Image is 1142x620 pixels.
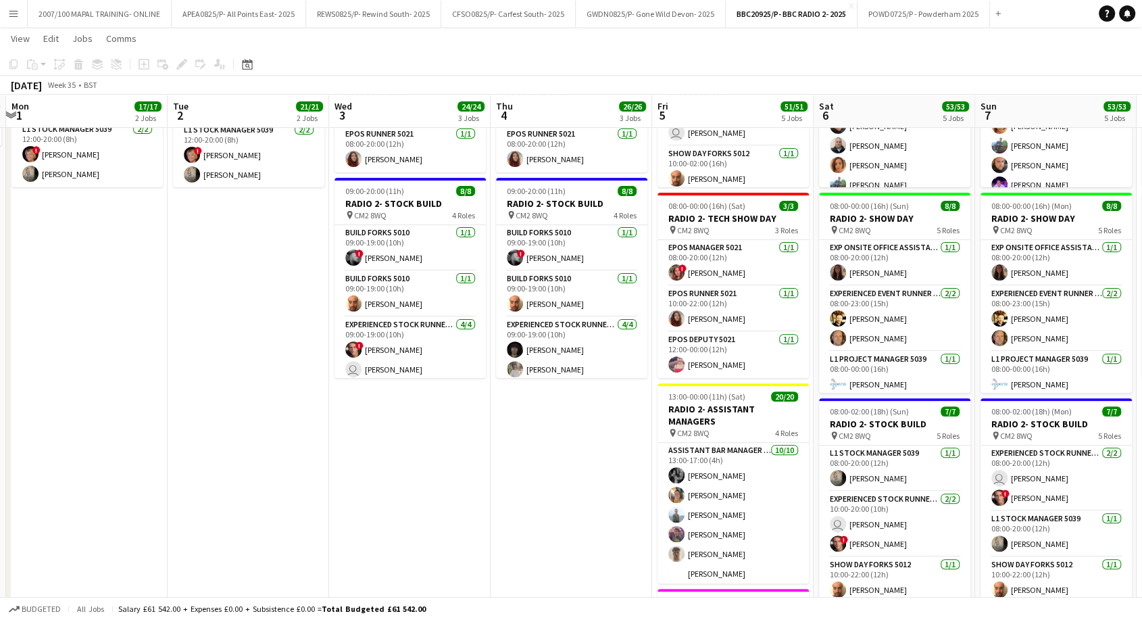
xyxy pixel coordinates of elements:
a: Jobs [67,30,98,47]
h3: RADIO 2- ASSISTANT MANAGERS [657,403,809,427]
app-card-role: EPOS Runner 50211/108:00-20:00 (12h)[PERSON_NAME] [496,126,647,172]
app-card-role: Experienced Event Runner 50122/208:00-23:00 (15h)[PERSON_NAME][PERSON_NAME] [819,286,970,352]
app-job-card: 09:00-20:00 (11h)8/8RADIO 2- STOCK BUILD CM2 8WQ4 RolesBuild Forks 50101/109:00-19:00 (10h)![PERS... [496,178,647,378]
span: 5 [655,108,668,123]
span: 17/17 [134,101,162,112]
span: CM2 8WQ [677,225,710,235]
span: Week 35 [45,80,78,90]
span: 8/8 [941,201,960,211]
a: Edit [38,30,64,47]
span: 5 Roles [1098,225,1121,235]
div: 08:00-02:00 (18h) (Sun)7/7RADIO 2- STOCK BUILD CM2 8WQ5 RolesL1 Stock Manager 50391/108:00-20:00 ... [819,398,970,598]
h3: RADIO 2- SHOW DAY [819,212,970,224]
span: 53/53 [942,101,969,112]
span: 08:00-00:00 (16h) (Sun) [830,201,909,211]
span: 09:00-20:00 (11h) [345,186,404,196]
span: 08:00-00:00 (16h) (Sat) [668,201,745,211]
span: CM2 8WQ [516,210,548,220]
span: 51/51 [780,101,808,112]
h3: RADIO 2- SHOW DAY [980,212,1132,224]
app-card-role: Experienced Stock Runner 50124/409:00-19:00 (10h)[PERSON_NAME][PERSON_NAME] [496,317,647,422]
span: View [11,32,30,45]
div: 3 Jobs [620,113,645,123]
span: CM2 8WQ [1000,225,1033,235]
app-card-role: Build Forks 50101/109:00-19:00 (10h)[PERSON_NAME] [334,271,486,317]
span: 4 Roles [775,428,798,438]
span: 53/53 [1103,101,1131,112]
app-card-role: EPOS Runner 50211/108:00-20:00 (12h)[PERSON_NAME] [334,126,486,172]
app-card-role: Experienced Event Runner 50122/208:00-23:00 (15h)[PERSON_NAME][PERSON_NAME] [980,286,1132,352]
div: [DATE] [11,78,42,92]
span: Mon [11,100,29,112]
button: REWS0825/P- Rewind South- 2025 [306,1,441,27]
span: 3 Roles [775,225,798,235]
h3: RADIO 2- STOCK BUILD [334,197,486,210]
span: CM2 8WQ [354,210,387,220]
span: ! [517,249,525,258]
span: 6 [817,108,834,123]
span: ! [840,535,848,544]
span: 3 [332,108,352,123]
app-card-role: EPOS Manager 50211/108:00-20:00 (12h)![PERSON_NAME] [657,240,809,286]
app-card-role: Build Forks 50101/109:00-19:00 (10h)![PERSON_NAME] [334,225,486,271]
span: 21/21 [296,101,323,112]
app-job-card: 08:00-00:00 (16h) (Sun)8/8RADIO 2- SHOW DAY CM2 8WQ5 RolesExp Onsite Office Assistant 50121/108:0... [819,193,970,393]
app-card-role: Exp Onsite Office Assistant 50121/108:00-20:00 (12h)[PERSON_NAME] [980,240,1132,286]
span: 2 [171,108,189,123]
app-card-role: Experienced Stock Runner 50124/409:00-19:00 (10h)![PERSON_NAME] [PERSON_NAME] [334,317,486,422]
div: Salary £61 542.00 + Expenses £0.00 + Subsistence £0.00 = [118,604,426,614]
div: 2 Jobs [297,113,322,123]
span: 20/20 [771,391,798,402]
app-card-role: Experienced Stock Runner 50122/208:00-20:00 (12h) [PERSON_NAME]![PERSON_NAME] [980,446,1132,511]
app-card-role: L1 Stock Manager 50391/108:00-20:00 (12h)[PERSON_NAME] [819,446,970,492]
div: 09:00-20:00 (11h)8/8RADIO 2- STOCK BUILD CM2 8WQ4 RolesBuild Forks 50101/109:00-19:00 (10h)![PERS... [334,178,486,378]
app-card-role: Exp Onsite Office Assistant 50121/108:00-20:00 (12h)[PERSON_NAME] [819,240,970,286]
span: Sat [819,100,834,112]
span: 08:00-02:00 (18h) (Sun) [830,406,909,416]
span: CM2 8WQ [839,225,871,235]
span: 13:00-00:00 (11h) (Sat) [668,391,745,402]
app-card-role: Show Day Forks 50121/110:00-22:00 (12h)[PERSON_NAME] [980,557,1132,603]
span: 8/8 [456,186,475,196]
h3: RADIO 2- TECH SHOW DAY [657,212,809,224]
div: 3 Jobs [458,113,484,123]
span: Sun [980,100,997,112]
span: 26/26 [619,101,646,112]
app-card-role: Experienced Stock Runner 50122/210:00-20:00 (10h) [PERSON_NAME]![PERSON_NAME] [819,492,970,557]
span: ! [32,146,41,154]
app-job-card: 08:00-00:00 (16h) (Sat)3/3RADIO 2- TECH SHOW DAY CM2 8WQ3 RolesEPOS Manager 50211/108:00-20:00 (1... [657,193,809,378]
app-card-role: EPOS Deputy 50211/112:00-00:00 (12h)[PERSON_NAME] [657,332,809,378]
span: 4 Roles [452,210,475,220]
span: 09:00-20:00 (11h) [507,186,566,196]
span: 7/7 [1102,406,1121,416]
app-card-role: EPOS Runner 50211/110:00-22:00 (12h)[PERSON_NAME] [657,286,809,332]
button: Budgeted [7,602,63,617]
app-card-role: Build Forks 50101/109:00-19:00 (10h)![PERSON_NAME] [496,225,647,271]
span: CM2 8WQ [677,428,710,438]
div: BST [84,80,97,90]
span: 3/3 [779,201,798,211]
span: 7 [978,108,997,123]
span: All jobs [74,604,107,614]
div: 5 Jobs [1104,113,1130,123]
span: CM2 8WQ [839,431,871,441]
button: CFSO0825/P- Carfest South- 2025 [441,1,576,27]
span: 5 Roles [937,431,960,441]
span: Edit [43,32,59,45]
span: ! [355,341,364,350]
app-job-card: 08:00-00:00 (16h) (Mon)8/8RADIO 2- SHOW DAY CM2 8WQ5 RolesExp Onsite Office Assistant 50121/108:0... [980,193,1132,393]
span: Total Budgeted £61 542.00 [322,604,426,614]
app-job-card: 08:00-02:00 (18h) (Mon)7/7RADIO 2- STOCK BUILD CM2 8WQ5 RolesExperienced Stock Runner 50122/208:0... [980,398,1132,598]
span: Jobs [72,32,93,45]
span: 8/8 [1102,201,1121,211]
button: BBC20925/P- BBC RADIO 2- 2025 [726,1,858,27]
h3: RADIO 2- STOCK BUILD [819,418,970,430]
a: View [5,30,35,47]
span: CM2 8WQ [1000,431,1033,441]
app-card-role: Build Forks 50101/109:00-19:00 (10h)[PERSON_NAME] [496,271,647,317]
app-card-role: L1 Project Manager 50391/108:00-00:00 (16h)[PERSON_NAME] [819,352,970,398]
div: 5 Jobs [781,113,807,123]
